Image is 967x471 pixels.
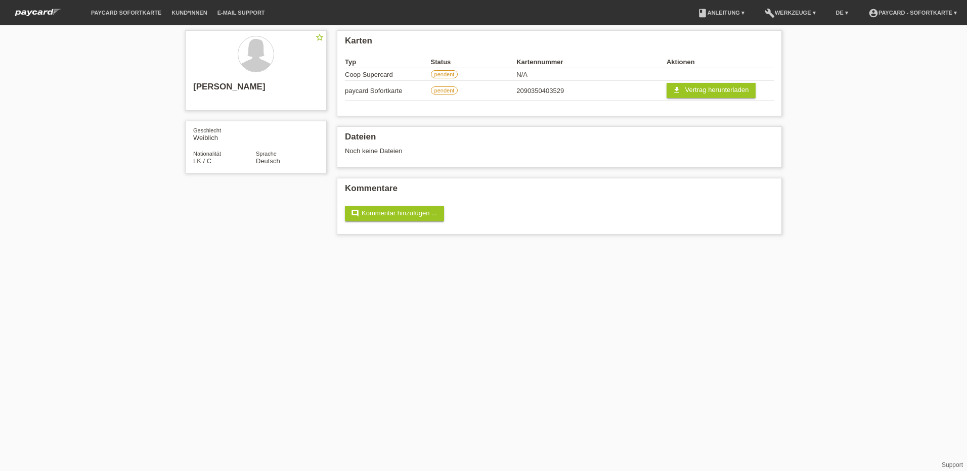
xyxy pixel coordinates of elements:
[315,33,324,43] a: star_border
[212,10,270,16] a: E-Mail Support
[431,86,458,95] label: pendent
[345,68,431,81] td: Coop Supercard
[942,461,963,468] a: Support
[193,127,221,133] span: Geschlecht
[516,81,667,101] td: 2090350403529
[345,81,431,101] td: paycard Sofortkarte
[315,33,324,42] i: star_border
[667,56,774,68] th: Aktionen
[166,10,212,16] a: Kund*innen
[692,10,750,16] a: bookAnleitung ▾
[516,56,667,68] th: Kartennummer
[431,70,458,78] label: pendent
[760,10,821,16] a: buildWerkzeuge ▾
[345,36,774,51] h2: Karten
[765,8,775,18] i: build
[516,68,667,81] td: N/A
[685,86,749,93] span: Vertrag herunterladen
[351,209,359,217] i: comment
[10,12,66,19] a: paycard Sofortkarte
[868,8,878,18] i: account_circle
[431,56,517,68] th: Status
[863,10,962,16] a: account_circlepaycard - Sofortkarte ▾
[193,157,211,165] span: Sri Lanka / C / 08.12.2009
[697,8,708,18] i: book
[10,7,66,18] img: paycard Sofortkarte
[193,82,319,97] h2: [PERSON_NAME]
[345,206,444,221] a: commentKommentar hinzufügen ...
[86,10,166,16] a: paycard Sofortkarte
[256,157,280,165] span: Deutsch
[345,183,774,199] h2: Kommentare
[193,126,256,142] div: Weiblich
[673,86,681,94] i: get_app
[667,83,756,98] a: get_app Vertrag herunterladen
[345,132,774,147] h2: Dateien
[256,151,277,157] span: Sprache
[345,147,654,155] div: Noch keine Dateien
[193,151,221,157] span: Nationalität
[345,56,431,68] th: Typ
[831,10,853,16] a: DE ▾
